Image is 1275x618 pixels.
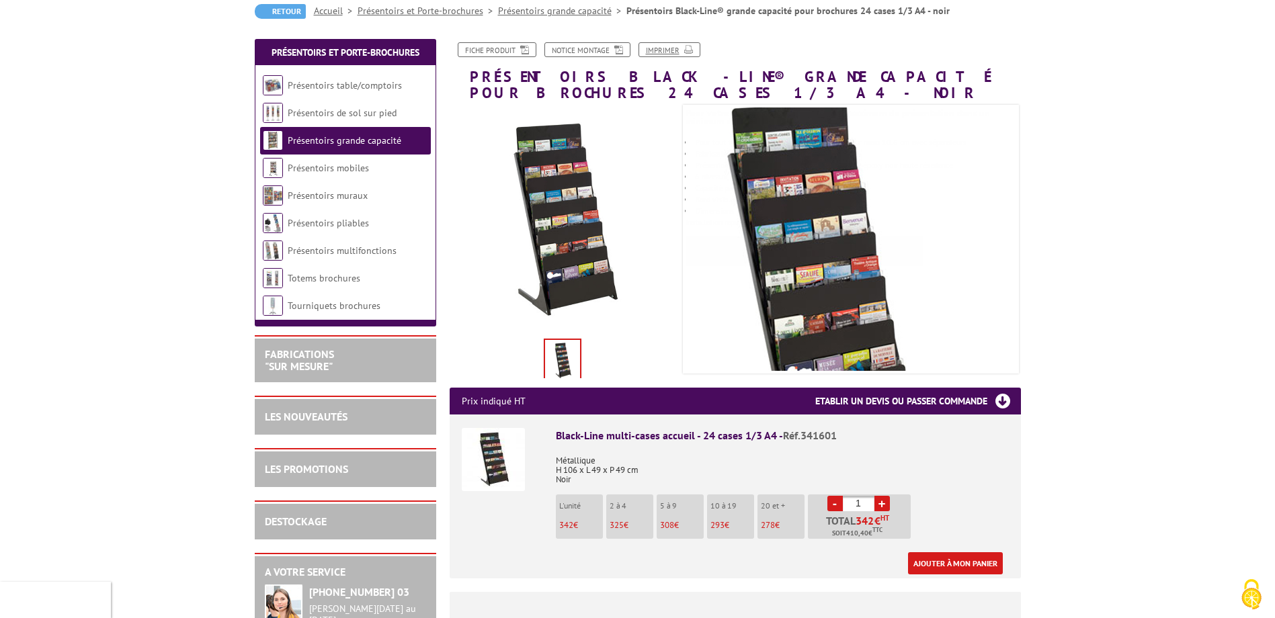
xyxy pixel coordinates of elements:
p: Prix indiqué HT [462,388,526,414]
a: + [874,496,890,511]
a: - [827,496,843,511]
span: Soit € [832,528,882,539]
a: Présentoirs et Porte-brochures [358,5,498,17]
p: L'unité [559,501,603,511]
img: presentoirs_grande_capacite_341601.jpg [613,73,1016,476]
img: Cookies (fenêtre modale) [1235,578,1268,611]
span: 308 [660,519,674,531]
img: Présentoirs table/comptoirs [263,75,283,95]
a: FABRICATIONS"Sur Mesure" [265,347,334,373]
a: Imprimer [639,42,700,57]
img: Tourniquets brochures [263,296,283,316]
a: Présentoirs grande capacité [498,5,626,17]
a: Présentoirs muraux [288,189,368,202]
a: Accueil [314,5,358,17]
a: Totems brochures [288,272,360,284]
h3: Etablir un devis ou passer commande [815,388,1021,414]
img: presentoirs_grande_capacite_341601.jpg [545,340,580,382]
img: Présentoirs mobiles [263,158,283,178]
a: Présentoirs de sol sur pied [288,107,397,119]
img: Présentoirs grande capacité [263,130,283,150]
span: 325 [610,519,624,531]
span: 293 [710,519,725,531]
a: Tourniquets brochures [288,300,380,312]
img: Black-Line multi-cases accueil - 24 cases 1/3 A4 [462,428,525,491]
a: Notice Montage [544,42,630,57]
img: Totems brochures [263,268,283,288]
a: Présentoirs grande capacité [288,134,401,146]
a: Retour [255,4,306,19]
p: 20 et + [761,501,805,511]
p: € [761,521,805,530]
a: LES PROMOTIONS [265,462,348,476]
p: € [710,521,754,530]
p: 5 à 9 [660,501,704,511]
img: Présentoirs muraux [263,185,283,206]
p: Métallique H 106 x L 49 x P 49 cm Noir [556,447,1009,484]
a: Fiche produit [458,42,536,57]
h2: A votre service [265,566,426,578]
div: Installation rapide, seuls les pieds sont à monter [686,101,1030,279]
sup: HT [880,513,889,523]
span: 342 [856,515,874,526]
img: presentoirs_grande_capacite_341601.jpg [450,107,676,334]
strong: [PHONE_NUMBER] 03 [309,585,409,599]
a: Présentoirs pliables [288,217,369,229]
p: € [610,521,653,530]
li: Présentoirs Black-Line® grande capacité pour brochures 24 cases 1/3 A4 - noir [626,4,950,17]
a: Présentoirs multifonctions [288,245,397,257]
p: Total [811,515,911,539]
sup: TTC [872,526,882,533]
span: € [874,515,880,526]
span: 342 [559,519,573,531]
p: 10 à 19 [710,501,754,511]
img: Présentoirs de sol sur pied [263,103,283,123]
span: Réf.341601 [783,429,837,442]
button: Cookies (fenêtre modale) [1228,572,1275,618]
a: Présentoirs table/comptoirs [288,79,402,91]
p: 2 à 4 [610,501,653,511]
a: DESTOCKAGE [265,515,327,528]
span: 278 [761,519,775,531]
div: Black-Line multi-cases accueil - 24 cases 1/3 A4 - [556,428,1009,443]
a: Ajouter à mon panier [908,552,1003,574]
p: € [559,521,603,530]
a: Présentoirs et Porte-brochures [272,46,419,58]
span: 410,40 [846,528,868,539]
a: Présentoirs mobiles [288,162,369,174]
a: LES NOUVEAUTÉS [265,410,347,423]
img: Présentoirs pliables [263,213,283,233]
p: € [660,521,704,530]
img: Présentoirs multifonctions [263,240,283,261]
h1: Présentoirs Black-Line® grande capacité pour brochures 24 cases 1/3 A4 - noir [440,42,1031,101]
